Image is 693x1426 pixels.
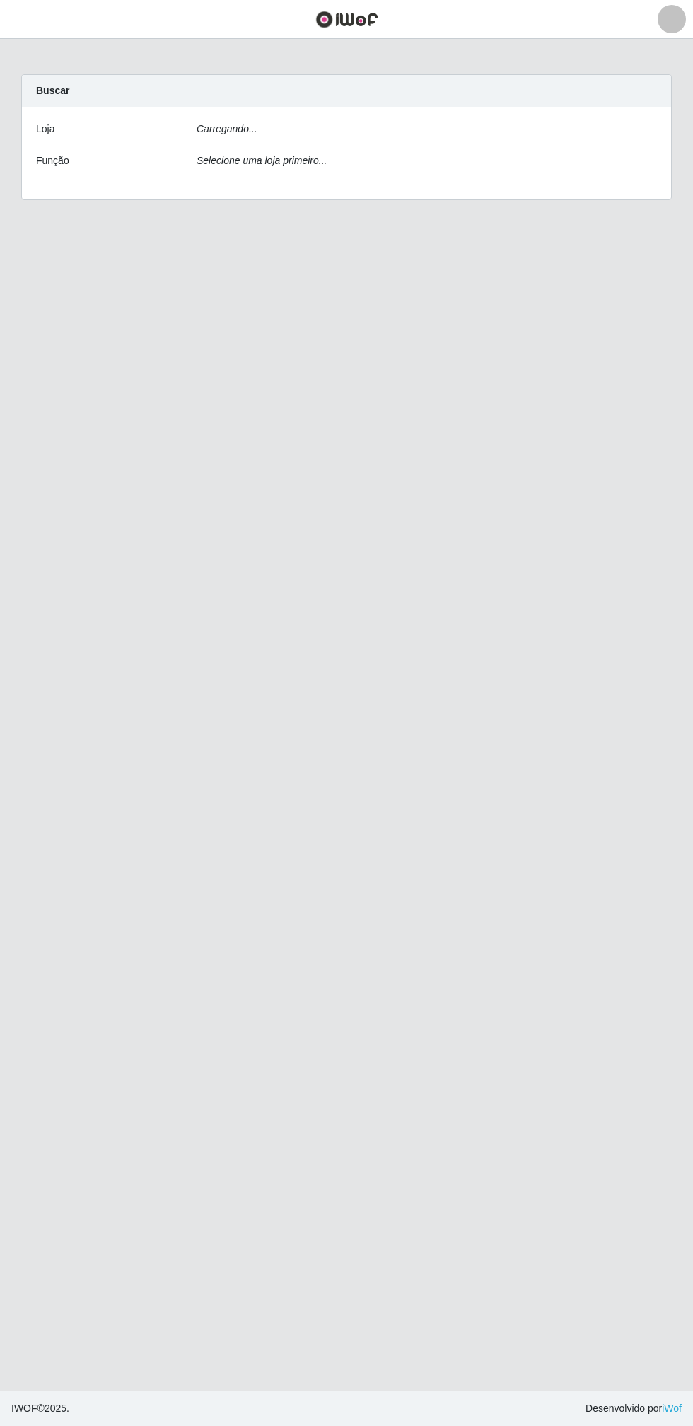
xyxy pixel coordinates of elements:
span: © 2025 . [11,1401,69,1416]
i: Carregando... [197,123,257,134]
a: iWof [662,1403,682,1414]
span: Desenvolvido por [586,1401,682,1416]
strong: Buscar [36,85,69,96]
i: Selecione uma loja primeiro... [197,155,327,166]
img: CoreUI Logo [315,11,378,28]
label: Função [36,153,69,168]
label: Loja [36,122,54,136]
span: IWOF [11,1403,37,1414]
